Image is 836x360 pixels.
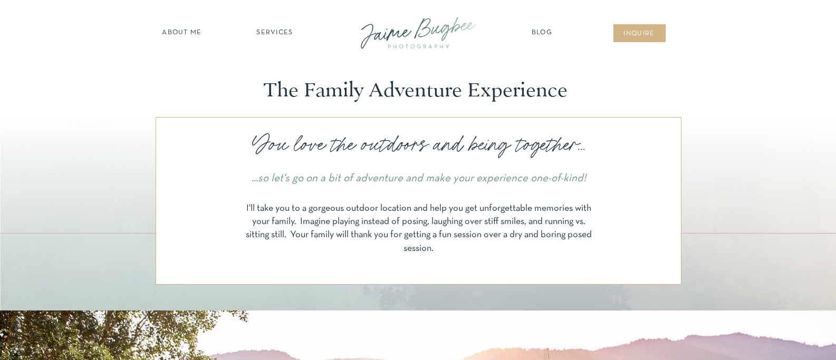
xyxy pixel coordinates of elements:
a: Blog [529,28,555,38]
i: ...so let's go on a bit of adventure and make your experience one-of-kind! [252,173,586,183]
p: The Family Adventure Experience [264,79,573,102]
a: inqUIre [618,29,661,40]
a: about ME [159,28,205,38]
p: I'll take you to a gorgeous outdoor location and help you get unforgettable memories with your fa... [243,202,594,261]
a: SERVICES [245,28,305,38]
p: You love the outdoors and being together... [239,130,598,160]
